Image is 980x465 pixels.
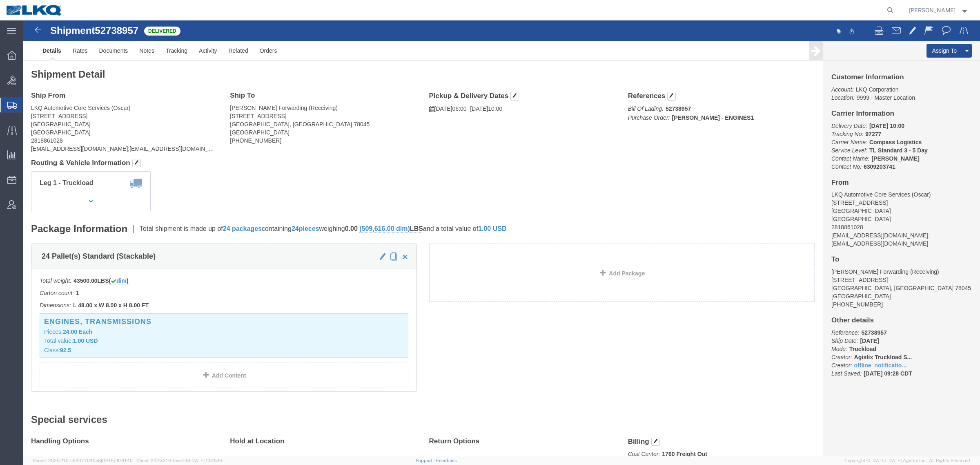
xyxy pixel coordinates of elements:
[23,20,980,456] iframe: FS Legacy Container
[436,458,457,463] a: Feedback
[101,458,133,463] span: [DATE] 10:41:40
[909,6,955,15] span: Kenneth Tatum
[33,458,133,463] span: Server: 2025.21.0-c63077040a8
[6,4,63,16] img: logo
[190,458,222,463] span: [DATE] 10:25:10
[844,457,970,464] span: Copyright © [DATE]-[DATE] Agistix Inc., All Rights Reserved
[136,458,222,463] span: Client: 2025.21.0-faee749
[909,5,969,15] button: [PERSON_NAME]
[416,458,436,463] a: Support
